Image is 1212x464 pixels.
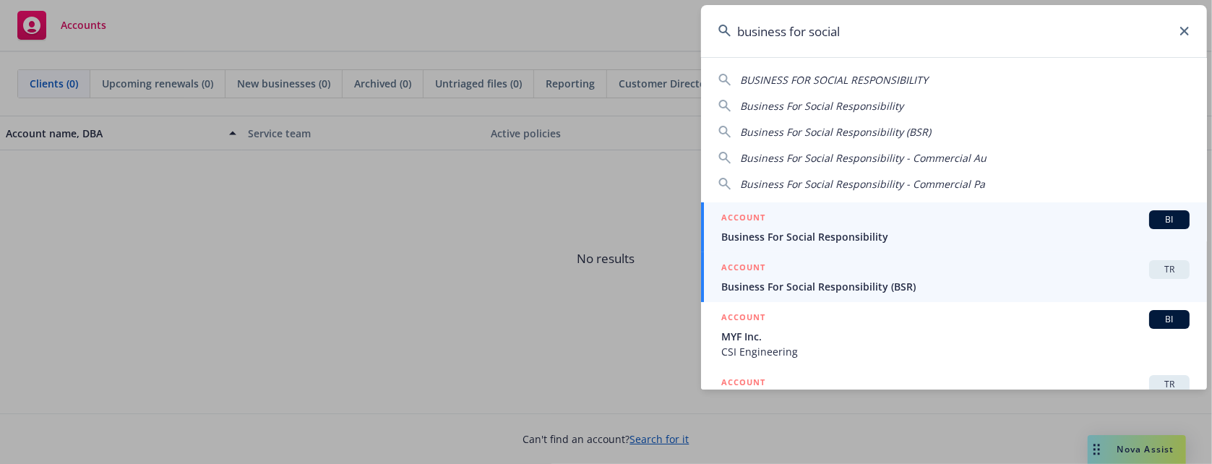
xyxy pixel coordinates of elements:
[740,125,931,139] span: Business For Social Responsibility (BSR)
[1155,378,1184,391] span: TR
[721,310,765,327] h5: ACCOUNT
[721,375,765,392] h5: ACCOUNT
[721,344,1190,359] span: CSI Engineering
[701,302,1207,367] a: ACCOUNTBIMYF Inc.CSI Engineering
[740,99,903,113] span: Business For Social Responsibility
[1155,263,1184,276] span: TR
[721,260,765,278] h5: ACCOUNT
[740,177,985,191] span: Business For Social Responsibility - Commercial Pa
[701,202,1207,252] a: ACCOUNTBIBusiness For Social Responsibility
[721,229,1190,244] span: Business For Social Responsibility
[740,73,928,87] span: BUSINESS FOR SOCIAL RESPONSIBILITY
[740,151,987,165] span: Business For Social Responsibility - Commercial Au
[721,210,765,228] h5: ACCOUNT
[1155,313,1184,326] span: BI
[721,279,1190,294] span: Business For Social Responsibility (BSR)
[721,329,1190,344] span: MYF Inc.
[701,367,1207,417] a: ACCOUNTTR
[701,252,1207,302] a: ACCOUNTTRBusiness For Social Responsibility (BSR)
[1155,213,1184,226] span: BI
[701,5,1207,57] input: Search...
